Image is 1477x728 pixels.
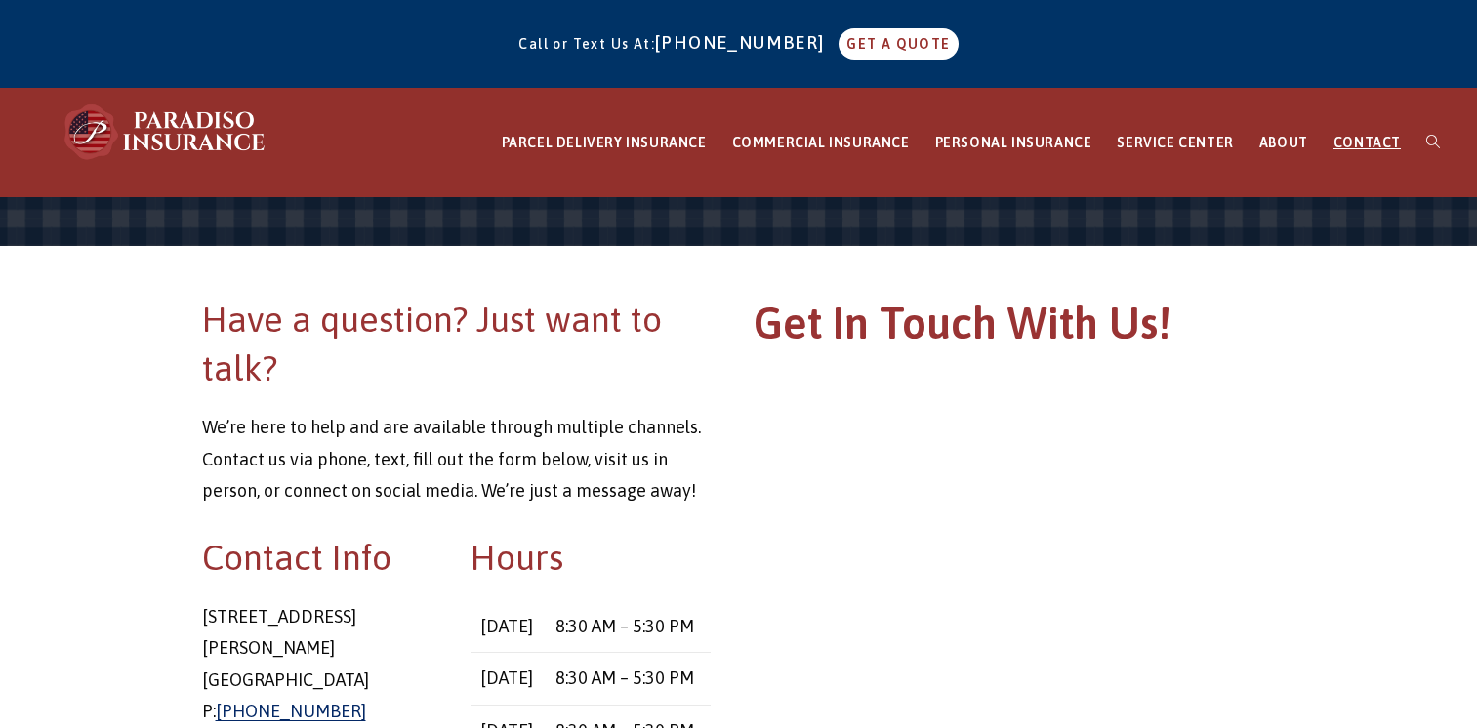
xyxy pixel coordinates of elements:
[202,295,712,393] h2: Have a question? Just want to talk?
[202,533,442,582] h2: Contact Info
[1259,135,1308,150] span: ABOUT
[1321,89,1414,197] a: CONTACT
[1333,135,1401,150] span: CONTACT
[518,36,655,52] span: Call or Text Us At:
[202,412,712,506] p: We’re here to help and are available through multiple channels. Contact us via phone, text, fill ...
[935,135,1092,150] span: PERSONAL INSURANCE
[732,135,910,150] span: COMMERCIAL INSURANCE
[555,616,694,636] time: 8:30 AM – 5:30 PM
[502,135,707,150] span: PARCEL DELIVERY INSURANCE
[216,701,366,721] a: [PHONE_NUMBER]
[471,601,545,653] td: [DATE]
[1117,135,1233,150] span: SERVICE CENTER
[1104,89,1246,197] a: SERVICE CENTER
[471,653,545,705] td: [DATE]
[655,32,835,53] a: [PHONE_NUMBER]
[555,667,694,688] time: 8:30 AM – 5:30 PM
[489,89,719,197] a: PARCEL DELIVERY INSURANCE
[754,295,1263,362] h1: Get In Touch With Us!
[1247,89,1321,197] a: ABOUT
[839,28,958,60] a: GET A QUOTE
[719,89,923,197] a: COMMERCIAL INSURANCE
[923,89,1105,197] a: PERSONAL INSURANCE
[471,533,711,582] h2: Hours
[59,102,273,161] img: Paradiso Insurance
